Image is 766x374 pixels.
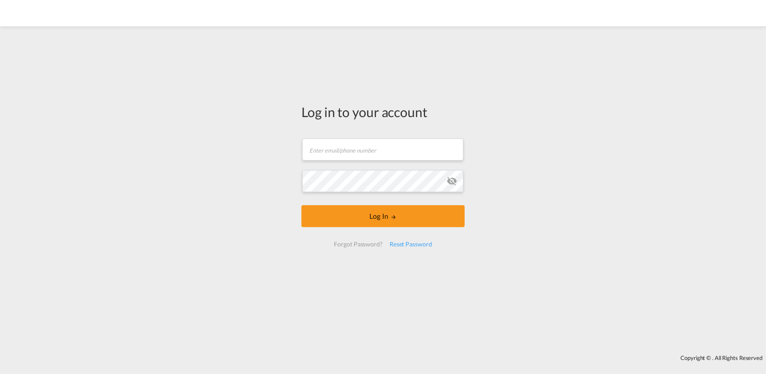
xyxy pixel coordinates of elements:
button: LOGIN [301,205,465,227]
input: Enter email/phone number [302,139,463,160]
md-icon: icon-eye-off [447,176,457,186]
div: Reset Password [386,236,436,252]
div: Log in to your account [301,103,465,121]
div: Forgot Password? [330,236,386,252]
